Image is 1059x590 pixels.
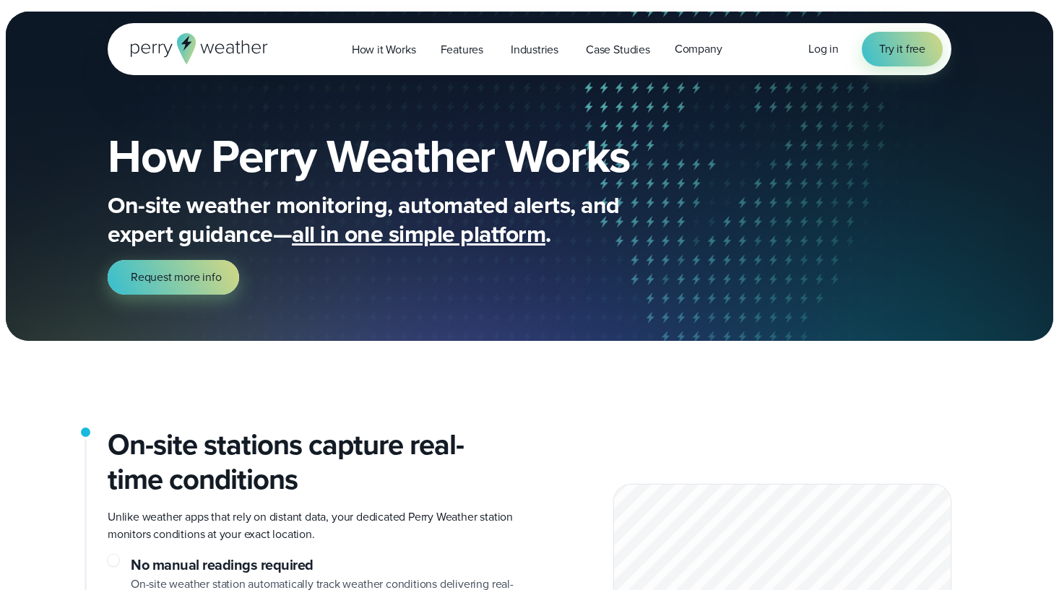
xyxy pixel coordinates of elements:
[574,35,662,64] a: Case Studies
[808,40,839,58] a: Log in
[586,41,650,58] span: Case Studies
[108,191,686,248] p: On-site weather monitoring, automated alerts, and expert guidance— .
[108,428,518,497] h2: On-site stations capture real-time conditions
[352,41,416,58] span: How it Works
[108,133,735,179] h1: How Perry Weather Works
[862,32,943,66] a: Try it free
[511,41,558,58] span: Industries
[131,269,222,286] span: Request more info
[131,555,518,576] h3: No manual readings required
[879,40,925,58] span: Try it free
[675,40,722,58] span: Company
[441,41,483,58] span: Features
[292,217,545,251] span: all in one simple platform
[108,508,518,543] p: Unlike weather apps that rely on distant data, your dedicated Perry Weather station monitors cond...
[108,260,239,295] a: Request more info
[340,35,428,64] a: How it Works
[808,40,839,57] span: Log in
